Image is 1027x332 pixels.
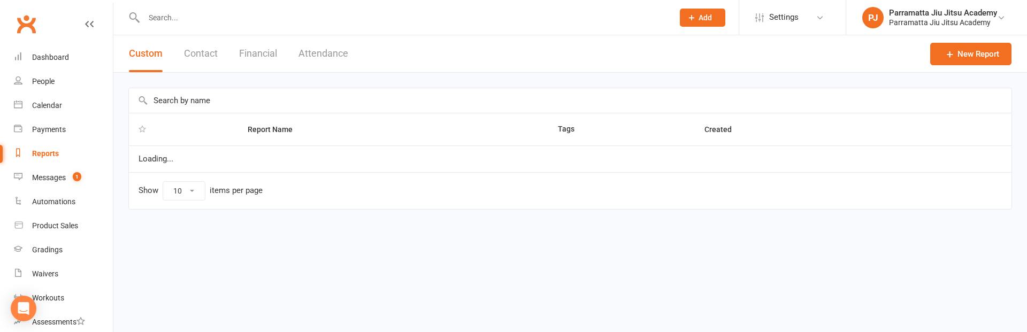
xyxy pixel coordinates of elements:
[129,145,1011,172] td: Loading...
[32,101,62,110] div: Calendar
[184,35,218,72] button: Contact
[14,262,113,286] a: Waivers
[889,18,997,27] div: Parramatta Jiu Jitsu Academy
[141,10,666,25] input: Search...
[32,125,66,134] div: Payments
[210,186,263,195] div: items per page
[32,221,78,230] div: Product Sales
[862,7,884,28] div: PJ
[32,53,69,61] div: Dashboard
[14,70,113,94] a: People
[13,11,40,37] a: Clubworx
[930,43,1011,65] a: New Report
[704,123,744,136] button: Created
[32,245,63,254] div: Gradings
[14,238,113,262] a: Gradings
[769,5,799,29] span: Settings
[239,35,277,72] button: Financial
[139,181,263,200] div: Show
[32,294,64,302] div: Workouts
[73,172,81,181] span: 1
[248,123,304,136] button: Report Name
[129,35,163,72] button: Custom
[14,45,113,70] a: Dashboard
[14,190,113,214] a: Automations
[248,125,304,134] span: Report Name
[32,197,75,206] div: Automations
[32,77,55,86] div: People
[699,13,712,22] span: Add
[548,113,695,145] th: Tags
[14,94,113,118] a: Calendar
[32,318,85,326] div: Assessments
[14,166,113,190] a: Messages 1
[704,125,744,134] span: Created
[298,35,348,72] button: Attendance
[680,9,725,27] button: Add
[14,286,113,310] a: Workouts
[14,214,113,238] a: Product Sales
[14,118,113,142] a: Payments
[32,269,58,278] div: Waivers
[32,173,66,182] div: Messages
[32,149,59,158] div: Reports
[14,142,113,166] a: Reports
[11,296,36,321] div: Open Intercom Messenger
[889,8,997,18] div: Parramatta Jiu Jitsu Academy
[129,88,1011,113] input: Search by name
